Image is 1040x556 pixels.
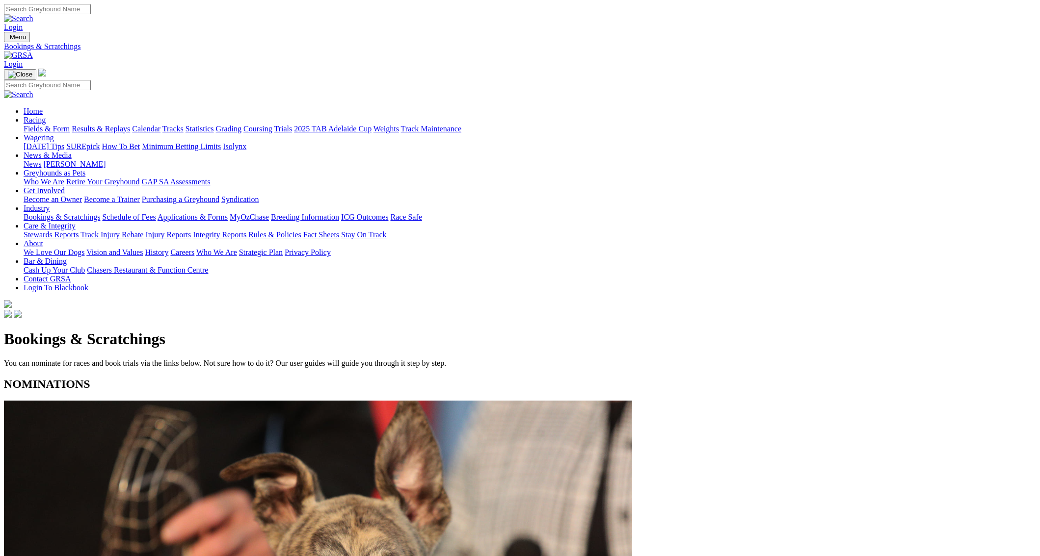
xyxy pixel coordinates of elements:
img: Search [4,90,33,99]
img: Search [4,14,33,23]
a: Contact GRSA [24,275,71,283]
a: Industry [24,204,50,212]
a: Wagering [24,133,54,142]
input: Search [4,4,91,14]
input: Search [4,80,91,90]
a: Fact Sheets [303,230,339,239]
button: Toggle navigation [4,32,30,42]
a: Grading [216,125,241,133]
a: Track Injury Rebate [80,230,143,239]
h1: Bookings & Scratchings [4,330,1036,348]
a: Login [4,23,23,31]
a: Minimum Betting Limits [142,142,221,151]
img: twitter.svg [14,310,22,318]
a: We Love Our Dogs [24,248,84,256]
div: Wagering [24,142,1036,151]
a: Cash Up Your Club [24,266,85,274]
a: Bookings & Scratchings [24,213,100,221]
a: Become a Trainer [84,195,140,203]
a: Isolynx [223,142,246,151]
div: Care & Integrity [24,230,1036,239]
div: Racing [24,125,1036,133]
a: History [145,248,168,256]
a: Race Safe [390,213,422,221]
img: GRSA [4,51,33,60]
a: About [24,239,43,248]
a: Racing [24,116,46,124]
a: 2025 TAB Adelaide Cup [294,125,372,133]
a: Calendar [132,125,160,133]
a: Strategic Plan [239,248,283,256]
a: Who We Are [196,248,237,256]
a: Bar & Dining [24,257,67,265]
div: Industry [24,213,1036,222]
a: Vision and Values [86,248,143,256]
a: ICG Outcomes [341,213,388,221]
p: You can nominate for races and book trials via the links below. Not sure how to do it? Our user g... [4,359,1036,368]
div: Greyhounds as Pets [24,177,1036,186]
a: Results & Replays [72,125,130,133]
a: Integrity Reports [193,230,246,239]
a: Injury Reports [145,230,191,239]
a: Bookings & Scratchings [4,42,1036,51]
a: Coursing [243,125,272,133]
img: logo-grsa-white.png [4,300,12,308]
a: Weights [373,125,399,133]
a: Careers [170,248,194,256]
a: Retire Your Greyhound [66,177,140,186]
a: Fields & Form [24,125,70,133]
a: Applications & Forms [158,213,228,221]
a: Login [4,60,23,68]
img: Close [8,71,32,78]
h2: NOMINATIONS [4,378,1036,391]
a: Care & Integrity [24,222,76,230]
a: Chasers Restaurant & Function Centre [87,266,208,274]
img: facebook.svg [4,310,12,318]
div: News & Media [24,160,1036,169]
a: Statistics [186,125,214,133]
a: GAP SA Assessments [142,177,211,186]
a: Greyhounds as Pets [24,169,85,177]
a: Rules & Policies [248,230,301,239]
a: Trials [274,125,292,133]
a: Home [24,107,43,115]
a: Become an Owner [24,195,82,203]
a: Stay On Track [341,230,386,239]
a: Login To Blackbook [24,283,88,292]
a: Get Involved [24,186,65,195]
span: Menu [10,33,26,41]
a: How To Bet [102,142,140,151]
a: MyOzChase [230,213,269,221]
a: Stewards Reports [24,230,79,239]
a: News & Media [24,151,72,159]
a: SUREpick [66,142,100,151]
a: Privacy Policy [285,248,331,256]
div: Get Involved [24,195,1036,204]
a: Who We Are [24,177,64,186]
div: About [24,248,1036,257]
a: [PERSON_NAME] [43,160,106,168]
a: Syndication [221,195,259,203]
a: News [24,160,41,168]
a: Track Maintenance [401,125,461,133]
a: Breeding Information [271,213,339,221]
button: Toggle navigation [4,69,36,80]
a: [DATE] Tips [24,142,64,151]
a: Schedule of Fees [102,213,156,221]
div: Bar & Dining [24,266,1036,275]
a: Tracks [162,125,184,133]
img: logo-grsa-white.png [38,69,46,76]
a: Purchasing a Greyhound [142,195,219,203]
